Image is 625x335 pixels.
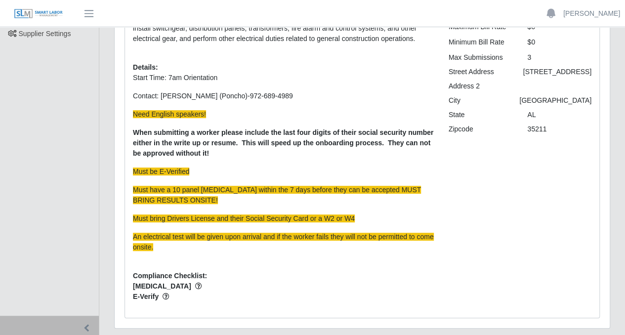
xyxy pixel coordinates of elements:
[133,214,355,222] span: Must bring Drivers License and their Social Security Card or a W2 or W4
[441,110,520,120] div: State
[133,233,434,251] span: An electrical test will be given upon arrival and if the worker fails they will not be permitted ...
[441,124,520,134] div: Zipcode
[441,52,520,63] div: Max Submissions
[133,128,433,157] strong: When submitting a worker please include the last four digits of their social security number eith...
[133,272,207,280] b: Compliance Checklist:
[441,95,512,106] div: City
[520,52,599,63] div: 3
[133,281,434,292] span: [MEDICAL_DATA]
[133,186,421,204] span: Must have a 10 panel [MEDICAL_DATA] within the 7 days before they can be accepted MUST BRING RESU...
[133,292,434,302] span: E-Verify
[133,167,189,175] span: Must be E-Verified
[14,8,63,19] img: SLM Logo
[512,95,599,106] div: [GEOGRAPHIC_DATA]
[133,110,206,118] span: Need English speakers!
[441,81,520,91] div: Address 2
[520,124,599,134] div: 35211
[563,8,620,19] a: [PERSON_NAME]
[19,30,71,38] span: Supplier Settings
[441,67,516,77] div: Street Address
[133,91,434,101] p: Contact: [PERSON_NAME] (Poncho)-972-689-4989
[520,110,599,120] div: AL
[441,37,520,47] div: Minimum Bill Rate
[133,73,434,83] p: Start Time: 7am Orientation
[133,63,158,71] b: Details:
[516,67,599,77] div: [STREET_ADDRESS]
[520,37,599,47] div: $0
